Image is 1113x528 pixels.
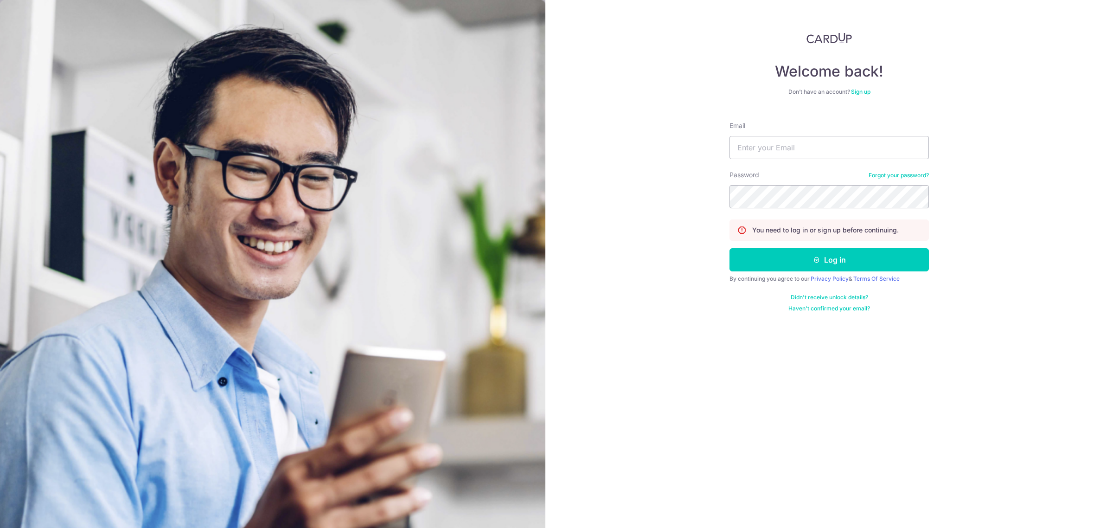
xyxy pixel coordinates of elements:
label: Password [729,170,759,180]
a: Haven't confirmed your email? [788,305,870,312]
input: Enter your Email [729,136,929,159]
button: Log in [729,248,929,271]
a: Terms Of Service [853,275,900,282]
h4: Welcome back! [729,62,929,81]
a: Forgot your password? [869,172,929,179]
a: Sign up [851,88,870,95]
div: Don’t have an account? [729,88,929,96]
a: Didn't receive unlock details? [791,294,868,301]
label: Email [729,121,745,130]
a: Privacy Policy [811,275,849,282]
div: By continuing you agree to our & [729,275,929,283]
img: CardUp Logo [806,32,852,44]
p: You need to log in or sign up before continuing. [752,225,899,235]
